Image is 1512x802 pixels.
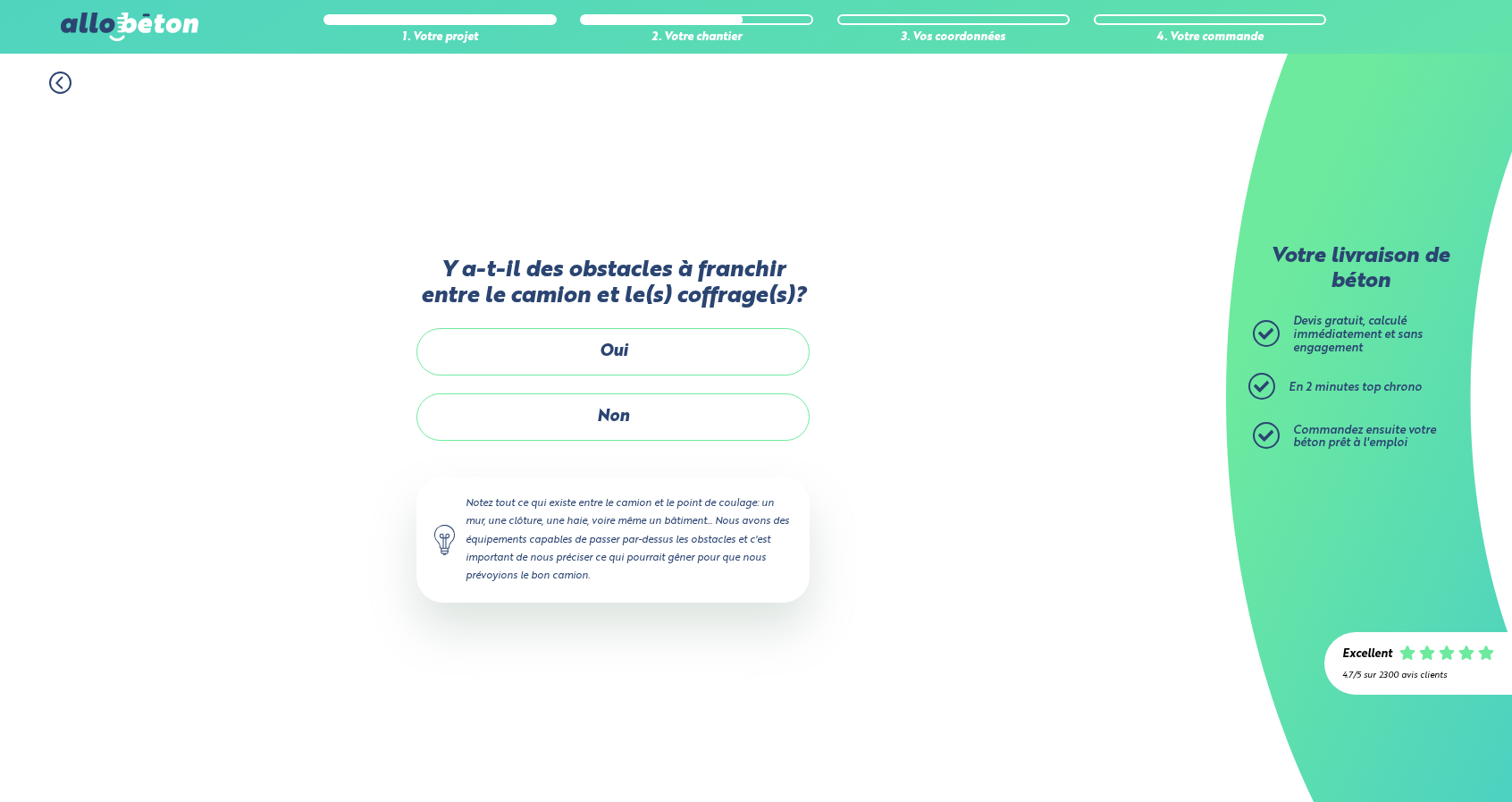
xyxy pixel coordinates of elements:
span: Devis gratuit, calculé immédiatement et sans engagement [1293,316,1423,353]
label: Y a-t-il des obstacles à franchir entre le camion et le(s) coffrage(s)? [416,257,810,310]
span: En 2 minutes top chrono [1289,382,1422,393]
div: 3. Vos coordonnées [837,31,1070,45]
div: 2. Votre chantier [580,31,812,45]
div: Notez tout ce qui existe entre le camion et le point de coulage: un mur, une clôture, une haie, v... [416,477,810,603]
span: Commandez ensuite votre béton prêt à l'emploi [1293,425,1436,450]
div: 1. Votre projet [323,31,556,45]
div: 4.7/5 sur 2300 avis clients [1342,671,1494,680]
label: Non [416,393,810,441]
label: Oui [416,328,810,376]
img: allobéton [61,13,198,41]
p: Votre livraison de béton [1257,245,1463,294]
iframe: Help widget launcher [1353,732,1492,782]
div: 4. Votre commande [1094,31,1326,45]
div: Excellent [1342,648,1392,662]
